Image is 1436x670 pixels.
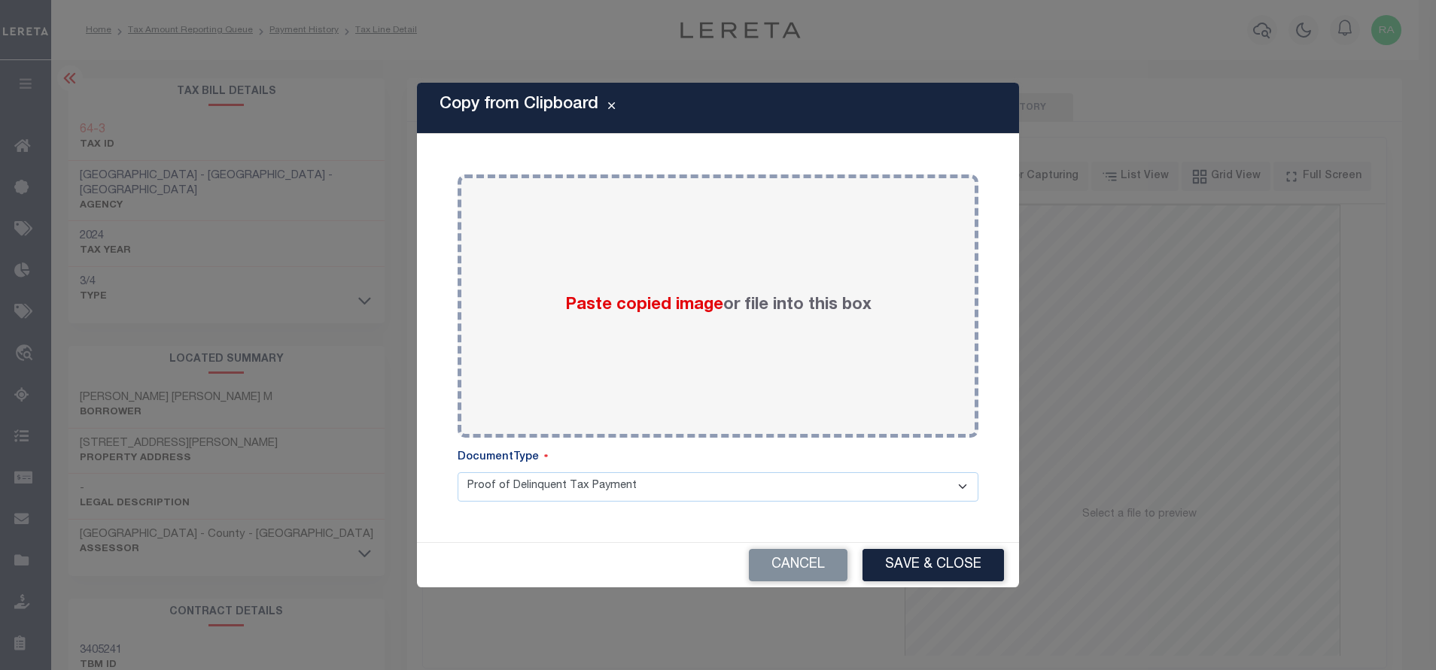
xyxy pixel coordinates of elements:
[863,549,1004,581] button: Save & Close
[565,293,872,318] label: or file into this box
[440,95,598,114] h5: Copy from Clipboard
[749,549,847,581] button: Cancel
[565,297,723,314] span: Paste copied image
[598,99,625,117] button: Close
[458,450,548,466] label: DocumentType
